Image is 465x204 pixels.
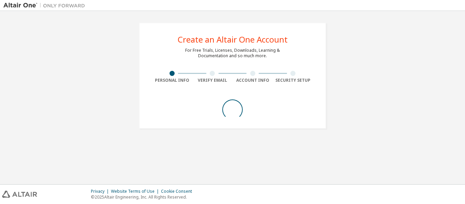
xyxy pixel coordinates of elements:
img: altair_logo.svg [2,191,37,198]
div: Cookie Consent [161,189,196,194]
p: © 2025 Altair Engineering, Inc. All Rights Reserved. [91,194,196,200]
div: Privacy [91,189,111,194]
div: Personal Info [152,78,192,83]
div: Account Info [233,78,273,83]
div: Create an Altair One Account [178,35,288,44]
img: Altair One [3,2,89,9]
div: For Free Trials, Licenses, Downloads, Learning & Documentation and so much more. [185,48,280,59]
div: Website Terms of Use [111,189,161,194]
div: Verify Email [192,78,233,83]
div: Security Setup [273,78,314,83]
